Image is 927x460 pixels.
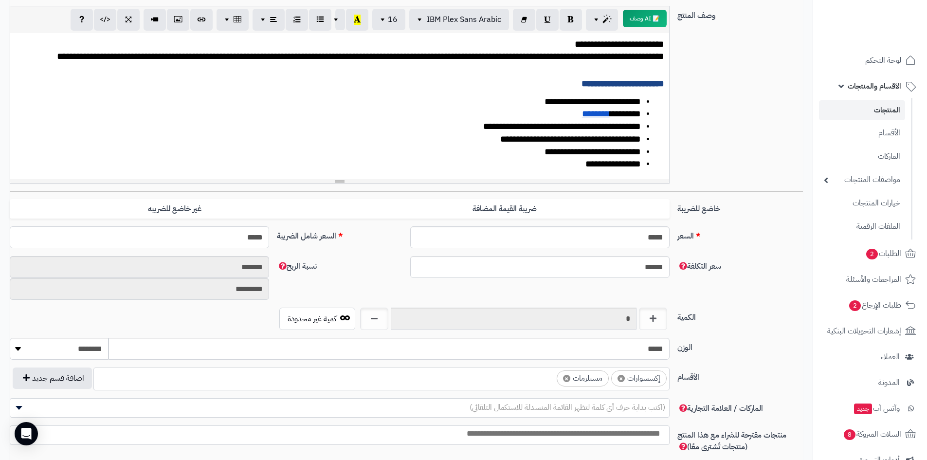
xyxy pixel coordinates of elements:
label: وصف المنتج [673,6,807,21]
label: السعر [673,226,807,242]
button: 16 [372,9,405,30]
span: نسبة الربح [277,260,317,272]
a: مواصفات المنتجات [819,169,905,190]
span: × [563,375,570,382]
span: وآتس آب [853,402,900,415]
span: 8 [844,429,855,440]
span: الماركات / العلامة التجارية [677,403,763,414]
label: الكمية [673,308,807,323]
span: إشعارات التحويلات البنكية [827,324,901,338]
span: العملاء [881,350,900,364]
a: السلات المتروكة8 [819,423,921,446]
label: ضريبة القيمة المضافة [340,199,670,219]
li: إكسسوارات [611,370,667,386]
a: لوحة التحكم [819,49,921,72]
span: منتجات مقترحة للشراء مع هذا المنتج (منتجات تُشترى معًا) [677,429,786,453]
a: وآتس آبجديد [819,397,921,420]
span: IBM Plex Sans Arabic [427,14,501,25]
li: مستلزمات [557,370,609,386]
a: طلبات الإرجاع2 [819,294,921,317]
span: (اكتب بداية حرف أي كلمة لتظهر القائمة المنسدلة للاستكمال التلقائي) [470,402,665,413]
label: غير خاضع للضريبه [10,199,340,219]
a: إشعارات التحويلات البنكية [819,319,921,343]
label: الوزن [673,338,807,353]
label: السعر شامل الضريبة [273,226,406,242]
a: الطلبات2 [819,242,921,265]
div: Open Intercom Messenger [15,422,38,445]
label: خاضع للضريبة [673,199,807,215]
a: الأقسام [819,123,905,144]
span: 2 [849,300,861,311]
button: 📝 AI وصف [623,10,667,27]
span: 2 [866,249,878,259]
span: 16 [388,14,398,25]
span: السلات المتروكة [843,427,901,441]
span: المراجعات والأسئلة [846,273,901,286]
span: سعر التكلفة [677,260,721,272]
span: جديد [854,404,872,414]
a: المدونة [819,371,921,394]
button: اضافة قسم جديد [13,368,92,389]
span: × [618,375,625,382]
label: الأقسام [673,368,807,383]
span: الأقسام والمنتجات [848,79,901,93]
a: الملفات الرقمية [819,216,905,237]
span: المدونة [878,376,900,389]
a: العملاء [819,345,921,368]
a: المنتجات [819,100,905,120]
button: IBM Plex Sans Arabic [409,9,509,30]
a: خيارات المنتجات [819,193,905,214]
a: الماركات [819,146,905,167]
span: الطلبات [865,247,901,260]
span: لوحة التحكم [865,54,901,67]
span: طلبات الإرجاع [848,298,901,312]
a: المراجعات والأسئلة [819,268,921,291]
